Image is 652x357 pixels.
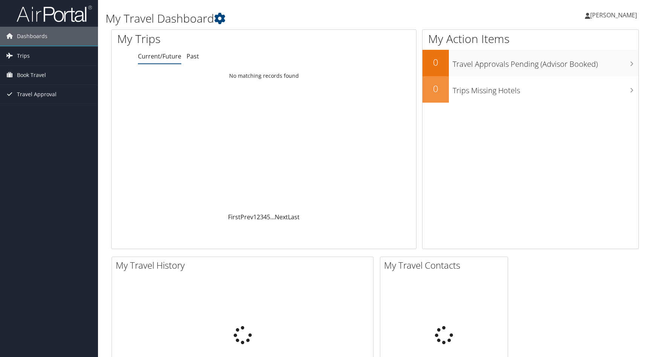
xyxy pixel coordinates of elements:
[270,213,275,221] span: …
[422,82,449,95] h2: 0
[17,5,92,23] img: airportal-logo.png
[240,213,253,221] a: Prev
[422,56,449,69] h2: 0
[422,31,638,47] h1: My Action Items
[17,46,30,65] span: Trips
[116,259,373,272] h2: My Travel History
[453,55,638,69] h3: Travel Approvals Pending (Advisor Booked)
[17,85,57,104] span: Travel Approval
[106,11,465,26] h1: My Travel Dashboard
[384,259,508,272] h2: My Travel Contacts
[422,50,638,76] a: 0Travel Approvals Pending (Advisor Booked)
[257,213,260,221] a: 2
[117,31,284,47] h1: My Trips
[267,213,270,221] a: 5
[263,213,267,221] a: 4
[275,213,288,221] a: Next
[260,213,263,221] a: 3
[17,27,47,46] span: Dashboards
[585,4,644,26] a: [PERSON_NAME]
[422,76,638,103] a: 0Trips Missing Hotels
[138,52,181,60] a: Current/Future
[288,213,300,221] a: Last
[253,213,257,221] a: 1
[228,213,240,221] a: First
[187,52,199,60] a: Past
[112,69,416,83] td: No matching records found
[590,11,637,19] span: [PERSON_NAME]
[453,82,638,96] h3: Trips Missing Hotels
[17,66,46,85] span: Book Travel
